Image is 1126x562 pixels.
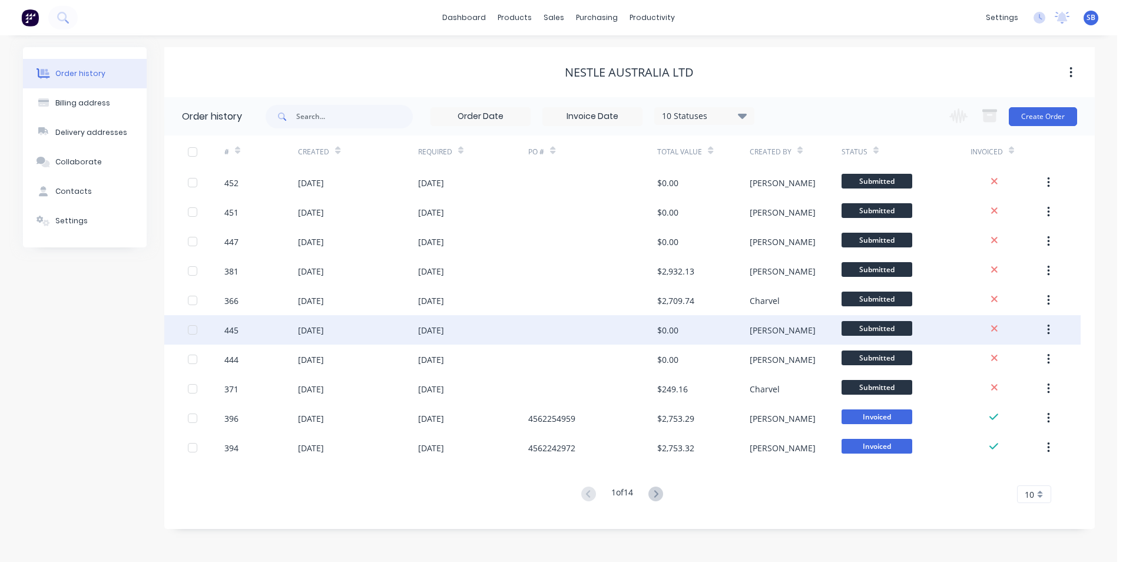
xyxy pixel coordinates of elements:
div: Created By [750,147,791,157]
input: Search... [296,105,413,128]
div: [DATE] [298,236,324,248]
div: 396 [224,412,239,425]
div: [DATE] [418,177,444,189]
div: [DATE] [298,206,324,219]
div: [DATE] [298,324,324,336]
div: Invoiced [971,135,1044,168]
div: [DATE] [298,412,324,425]
div: 394 [224,442,239,454]
div: 4562254959 [528,412,575,425]
span: Submitted [842,321,912,336]
div: Order history [55,68,105,79]
span: Submitted [842,351,912,365]
div: Created [298,147,329,157]
div: # [224,147,229,157]
div: $249.16 [657,383,688,395]
button: Order history [23,59,147,88]
div: [DATE] [298,265,324,277]
div: [PERSON_NAME] [750,236,816,248]
div: $0.00 [657,236,678,248]
input: Order Date [431,108,530,125]
div: Nestle Australia Ltd [565,65,694,80]
div: [PERSON_NAME] [750,324,816,336]
span: Submitted [842,174,912,189]
div: 1 of 14 [611,486,633,503]
div: [PERSON_NAME] [750,412,816,425]
img: Factory [21,9,39,27]
span: SB [1087,12,1095,23]
div: [PERSON_NAME] [750,177,816,189]
div: sales [538,9,570,27]
div: [DATE] [418,442,444,454]
div: [PERSON_NAME] [750,442,816,454]
button: Delivery addresses [23,118,147,147]
div: [DATE] [298,442,324,454]
div: productivity [624,9,681,27]
div: [DATE] [418,324,444,336]
div: $2,753.29 [657,412,694,425]
input: Invoice Date [543,108,642,125]
button: Contacts [23,177,147,206]
div: Invoiced [971,147,1003,157]
div: [DATE] [418,236,444,248]
div: Required [418,147,452,157]
div: Collaborate [55,157,102,167]
div: 452 [224,177,239,189]
div: Contacts [55,186,92,197]
div: Created By [750,135,842,168]
div: Charvel [750,295,780,307]
div: $0.00 [657,206,678,219]
div: 4562242972 [528,442,575,454]
div: Charvel [750,383,780,395]
div: [PERSON_NAME] [750,353,816,366]
div: 447 [224,236,239,248]
div: Required [418,135,529,168]
div: [DATE] [298,383,324,395]
div: [DATE] [418,353,444,366]
div: 381 [224,265,239,277]
div: products [492,9,538,27]
div: [DATE] [418,265,444,277]
a: dashboard [436,9,492,27]
span: Invoiced [842,439,912,454]
span: Submitted [842,262,912,277]
span: Submitted [842,233,912,247]
span: 10 [1025,488,1034,501]
div: Order history [182,110,242,124]
div: Created [298,135,418,168]
div: Total Value [657,147,702,157]
div: $2,932.13 [657,265,694,277]
span: Submitted [842,203,912,218]
div: purchasing [570,9,624,27]
div: [DATE] [298,177,324,189]
div: [DATE] [418,206,444,219]
div: Delivery addresses [55,127,127,138]
div: $0.00 [657,324,678,336]
div: Status [842,147,867,157]
span: Submitted [842,380,912,395]
div: PO # [528,135,657,168]
button: Collaborate [23,147,147,177]
div: Billing address [55,98,110,108]
div: 451 [224,206,239,219]
div: [PERSON_NAME] [750,206,816,219]
div: $2,709.74 [657,295,694,307]
div: 371 [224,383,239,395]
button: Create Order [1009,107,1077,126]
div: [DATE] [418,295,444,307]
div: Total Value [657,135,749,168]
div: [PERSON_NAME] [750,265,816,277]
div: Settings [55,216,88,226]
div: PO # [528,147,544,157]
div: $2,753.32 [657,442,694,454]
div: [DATE] [418,412,444,425]
div: 444 [224,353,239,366]
div: [DATE] [298,353,324,366]
button: Settings [23,206,147,236]
div: $0.00 [657,353,678,366]
span: Submitted [842,292,912,306]
div: # [224,135,298,168]
div: settings [980,9,1024,27]
span: Invoiced [842,409,912,424]
div: Status [842,135,971,168]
